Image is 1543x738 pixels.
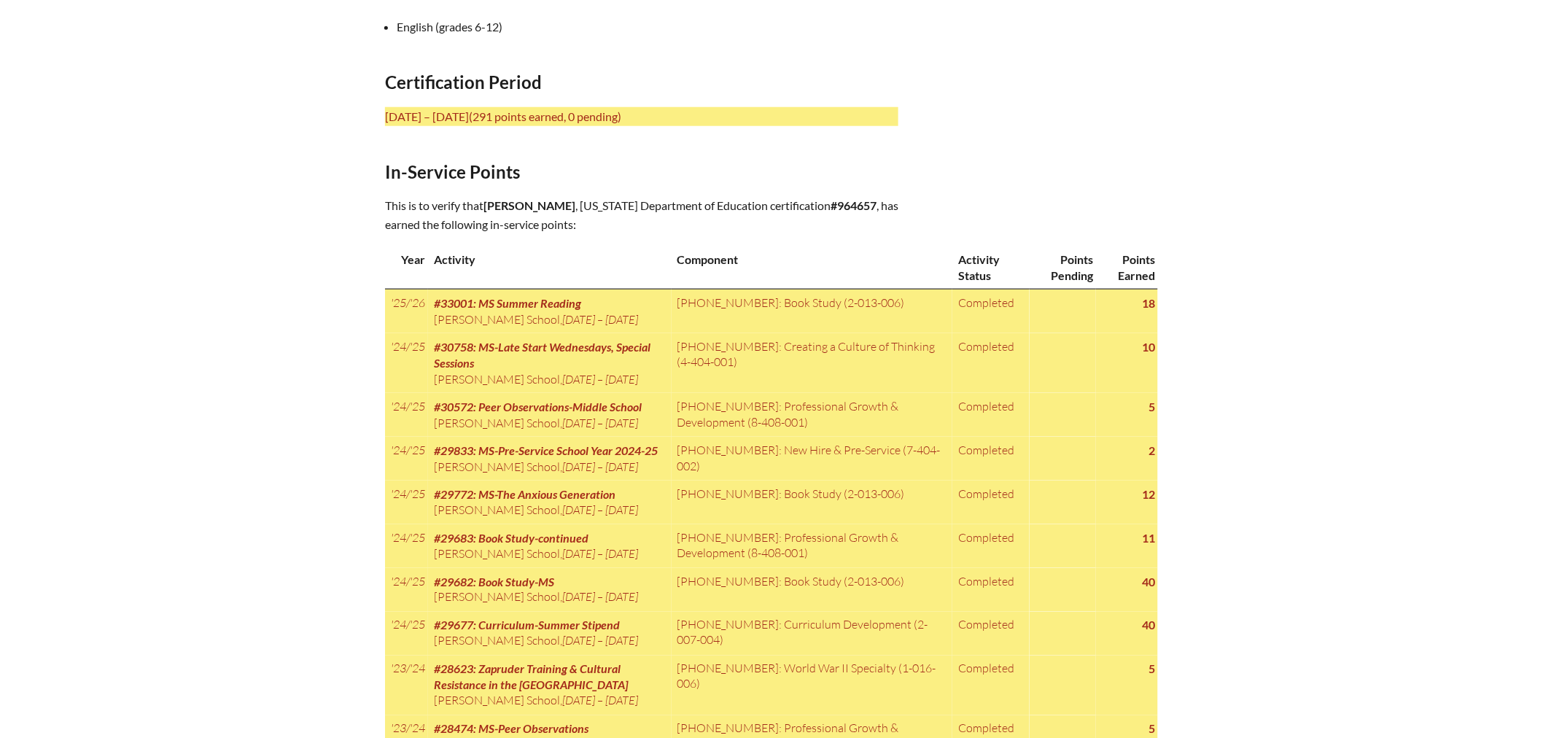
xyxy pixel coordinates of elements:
td: [PHONE_NUMBER]: New Hire & Pre-Service (7-404-002) [672,437,953,481]
h2: Certification Period [385,71,898,93]
p: This is to verify that , [US_STATE] Department of Education certification , has earned the follow... [385,196,898,234]
td: Completed [952,393,1030,437]
th: Year [385,246,428,289]
td: [PHONE_NUMBER]: Book Study (2-013-006) [672,481,953,524]
strong: 5 [1148,400,1155,413]
td: [PHONE_NUMBER]: Book Study (2-013-006) [672,290,953,333]
strong: 11 [1142,531,1155,545]
td: '24/'25 [385,333,428,393]
td: , [428,656,672,715]
td: , [428,393,672,437]
td: [PHONE_NUMBER]: Professional Growth & Development (8-408-001) [672,393,953,437]
td: Completed [952,437,1030,481]
td: '24/'25 [385,481,428,524]
span: #29833: MS-Pre-Service School Year 2024-25 [434,443,658,457]
span: [DATE] – [DATE] [562,590,638,605]
strong: 18 [1142,296,1155,310]
span: [DATE] – [DATE] [562,372,638,387]
strong: 40 [1142,618,1155,632]
strong: 10 [1142,340,1155,354]
td: , [428,437,672,481]
td: '24/'25 [385,612,428,656]
span: [PERSON_NAME] School [434,416,560,430]
td: [PHONE_NUMBER]: World War II Specialty (1-016-006) [672,656,953,715]
span: [DATE] – [DATE] [562,546,638,561]
td: Completed [952,481,1030,524]
span: [PERSON_NAME] [483,198,575,212]
span: [PERSON_NAME] School [434,502,560,517]
strong: 2 [1148,443,1155,457]
th: Activity [428,246,672,289]
b: #964657 [831,198,877,212]
th: Activity Status [952,246,1030,289]
td: , [428,290,672,333]
td: [PHONE_NUMBER]: Curriculum Development (2-007-004) [672,612,953,656]
td: Completed [952,568,1030,612]
td: Completed [952,524,1030,568]
td: Completed [952,333,1030,393]
span: [DATE] – [DATE] [562,694,638,708]
strong: 40 [1142,575,1155,589]
th: Component [672,246,953,289]
td: , [428,333,672,393]
th: Points Pending [1030,246,1097,289]
td: , [428,524,672,568]
span: [DATE] – [DATE] [562,634,638,648]
span: #28623: Zapruder Training & Cultural Resistance in the [GEOGRAPHIC_DATA] [434,662,628,692]
span: #30758: MS-Late Start Wednesdays, Special Sessions [434,340,650,370]
td: '24/'25 [385,524,428,568]
strong: 5 [1148,662,1155,676]
td: '23/'24 [385,656,428,715]
td: , [428,481,672,524]
span: [PERSON_NAME] School [434,372,560,387]
td: '24/'25 [385,393,428,437]
td: , [428,568,672,612]
td: , [428,612,672,656]
span: (291 points earned, 0 pending) [469,109,621,123]
span: [PERSON_NAME] School [434,312,560,327]
span: [DATE] – [DATE] [562,312,638,327]
span: #29683: Book Study-continued [434,531,588,545]
td: [PHONE_NUMBER]: Book Study (2-013-006) [672,568,953,612]
strong: 5 [1148,722,1155,736]
span: [PERSON_NAME] School [434,459,560,474]
span: [DATE] – [DATE] [562,416,638,430]
td: '24/'25 [385,437,428,481]
span: #30572: Peer Observations-Middle School [434,400,642,413]
td: Completed [952,656,1030,715]
span: [PERSON_NAME] School [434,694,560,708]
span: [DATE] – [DATE] [562,502,638,517]
h2: In-Service Points [385,161,898,182]
p: [DATE] – [DATE] [385,107,898,126]
th: Points Earned [1096,246,1158,289]
span: #28474: MS-Peer Observations [434,722,588,736]
td: Completed [952,612,1030,656]
span: [PERSON_NAME] School [434,546,560,561]
td: [PHONE_NUMBER]: Professional Growth & Development (8-408-001) [672,524,953,568]
strong: 12 [1142,487,1155,501]
span: [DATE] – [DATE] [562,459,638,474]
td: '24/'25 [385,568,428,612]
span: #29772: MS-The Anxious Generation [434,487,615,501]
span: #33001: MS Summer Reading [434,296,581,310]
td: [PHONE_NUMBER]: Creating a Culture of Thinking (4-404-001) [672,333,953,393]
span: [PERSON_NAME] School [434,634,560,648]
td: Completed [952,290,1030,333]
td: '25/'26 [385,290,428,333]
span: [PERSON_NAME] School [434,590,560,605]
span: #29682: Book Study-MS [434,575,554,589]
li: English (grades 6-12) [397,18,910,36]
span: #29677: Curriculum-Summer Stipend [434,618,620,632]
